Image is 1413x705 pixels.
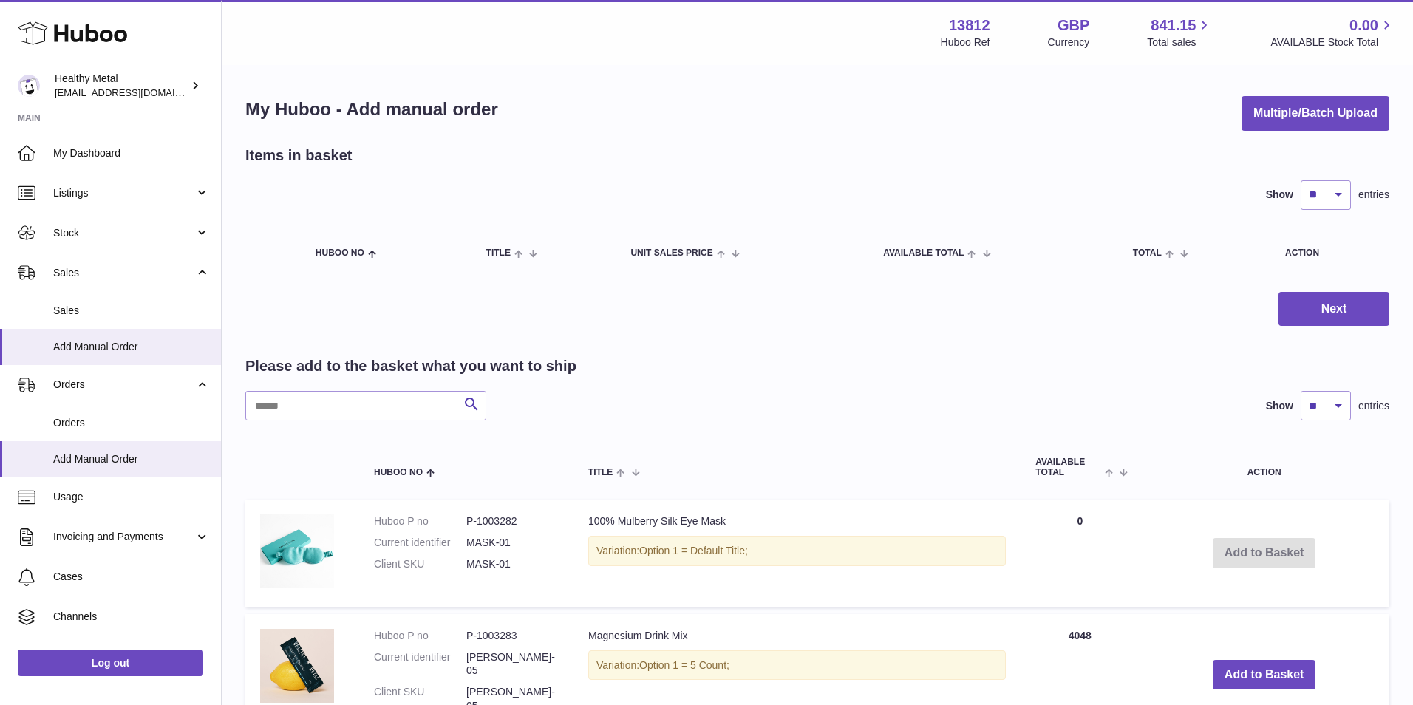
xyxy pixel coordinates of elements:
span: Sales [53,304,210,318]
dd: P-1003283 [466,629,559,643]
dt: Huboo P no [374,629,466,643]
div: Currency [1048,35,1090,50]
td: 0 [1021,500,1139,607]
span: My Dashboard [53,146,210,160]
dt: Current identifier [374,650,466,678]
div: Huboo Ref [941,35,990,50]
span: Stock [53,226,194,240]
span: Orders [53,378,194,392]
img: Magnesium Drink Mix [260,629,334,703]
span: Total sales [1147,35,1213,50]
h2: Items in basket [245,146,353,166]
span: Add Manual Order [53,452,210,466]
span: Channels [53,610,210,624]
span: Add Manual Order [53,340,210,354]
dt: Current identifier [374,536,466,550]
span: Title [588,468,613,477]
img: internalAdmin-13812@internal.huboo.com [18,75,40,97]
span: Orders [53,416,210,430]
span: entries [1358,399,1389,413]
button: Add to Basket [1213,660,1316,690]
button: Next [1278,292,1389,327]
td: 100% Mulberry Silk Eye Mask [573,500,1021,607]
span: Listings [53,186,194,200]
dt: Huboo P no [374,514,466,528]
dd: P-1003282 [466,514,559,528]
label: Show [1266,399,1293,413]
span: 0.00 [1349,16,1378,35]
strong: GBP [1058,16,1089,35]
img: 100% Mulberry Silk Eye Mask [260,514,334,588]
span: AVAILABLE Stock Total [1270,35,1395,50]
a: Log out [18,650,203,676]
a: 0.00 AVAILABLE Stock Total [1270,16,1395,50]
div: Healthy Metal [55,72,188,100]
span: Usage [53,490,210,504]
span: [EMAIL_ADDRESS][DOMAIN_NAME] [55,86,217,98]
span: Total [1133,248,1162,258]
span: Option 1 = 5 Count; [639,659,729,671]
dd: [PERSON_NAME]-05 [466,650,559,678]
span: Cases [53,570,210,584]
th: Action [1139,443,1389,491]
h2: Please add to the basket what you want to ship [245,356,576,376]
span: AVAILABLE Total [883,248,964,258]
dt: Client SKU [374,557,466,571]
strong: 13812 [949,16,990,35]
span: Invoicing and Payments [53,530,194,544]
span: Title [486,248,511,258]
dd: MASK-01 [466,557,559,571]
span: Unit Sales Price [630,248,712,258]
dd: MASK-01 [466,536,559,550]
span: entries [1358,188,1389,202]
h1: My Huboo - Add manual order [245,98,498,121]
div: Variation: [588,650,1006,681]
span: Sales [53,266,194,280]
span: Option 1 = Default Title; [639,545,748,556]
label: Show [1266,188,1293,202]
div: Variation: [588,536,1006,566]
div: Action [1285,248,1375,258]
a: 841.15 Total sales [1147,16,1213,50]
span: 841.15 [1151,16,1196,35]
span: Huboo no [374,468,423,477]
span: Huboo no [316,248,364,258]
span: AVAILABLE Total [1035,457,1101,477]
button: Multiple/Batch Upload [1242,96,1389,131]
